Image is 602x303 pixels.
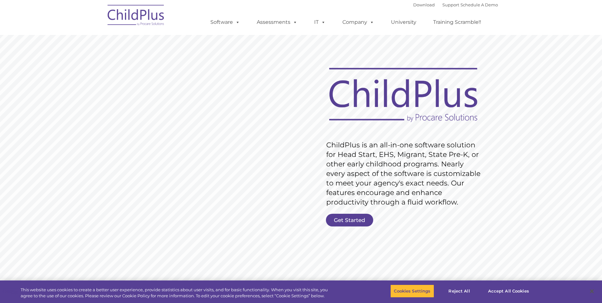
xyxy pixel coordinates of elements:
[460,2,498,7] a: Schedule A Demo
[326,140,484,207] rs-layer: ChildPlus is an all-in-one software solution for Head Start, EHS, Migrant, State Pre-K, or other ...
[390,285,434,298] button: Cookies Settings
[413,2,435,7] a: Download
[326,214,373,226] a: Get Started
[21,287,331,299] div: This website uses cookies to create a better user experience, provide statistics about user visit...
[250,16,304,29] a: Assessments
[385,16,423,29] a: University
[427,16,487,29] a: Training Scramble!!
[308,16,332,29] a: IT
[440,285,479,298] button: Reject All
[585,284,599,298] button: Close
[104,0,168,32] img: ChildPlus by Procare Solutions
[485,285,533,298] button: Accept All Cookies
[336,16,380,29] a: Company
[204,16,246,29] a: Software
[442,2,459,7] a: Support
[413,2,498,7] font: |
